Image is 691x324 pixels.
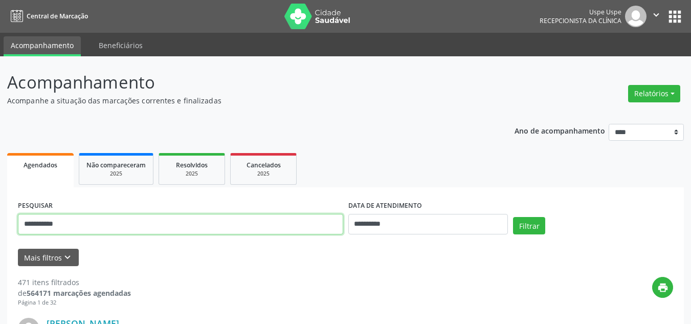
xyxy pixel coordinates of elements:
[86,170,146,178] div: 2025
[18,198,53,214] label: PESQUISAR
[647,6,666,27] button: 
[86,161,146,169] span: Não compareceram
[18,298,131,307] div: Página 1 de 32
[540,8,621,16] div: Uspe Uspe
[176,161,208,169] span: Resolvidos
[18,249,79,267] button: Mais filtroskeyboard_arrow_down
[238,170,289,178] div: 2025
[166,170,217,178] div: 2025
[27,288,131,298] strong: 564171 marcações agendadas
[651,9,662,20] i: 
[18,288,131,298] div: de
[4,36,81,56] a: Acompanhamento
[247,161,281,169] span: Cancelados
[348,198,422,214] label: DATA DE ATENDIMENTO
[515,124,605,137] p: Ano de acompanhamento
[652,277,673,298] button: print
[62,252,73,263] i: keyboard_arrow_down
[24,161,57,169] span: Agendados
[7,70,481,95] p: Acompanhamento
[628,85,680,102] button: Relatórios
[540,16,621,25] span: Recepcionista da clínica
[92,36,150,54] a: Beneficiários
[657,282,668,293] i: print
[27,12,88,20] span: Central de Marcação
[513,217,545,234] button: Filtrar
[666,8,684,26] button: apps
[625,6,647,27] img: img
[7,95,481,106] p: Acompanhe a situação das marcações correntes e finalizadas
[18,277,131,288] div: 471 itens filtrados
[7,8,88,25] a: Central de Marcação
